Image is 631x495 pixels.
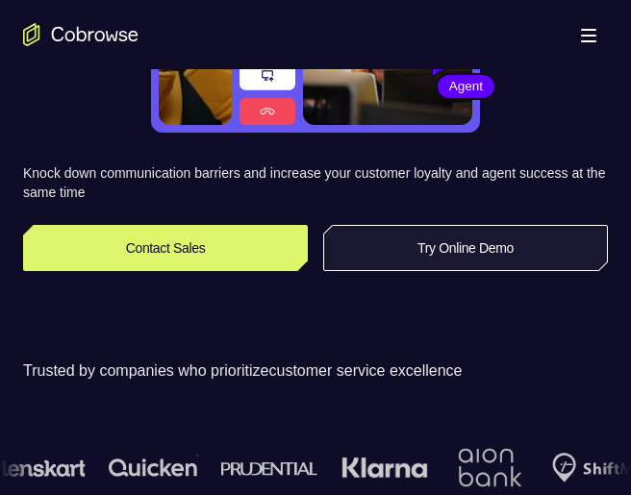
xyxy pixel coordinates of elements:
[219,460,316,476] img: prudential
[23,225,308,271] a: Contact Sales
[23,163,608,202] p: Knock down communication barriers and increase your customer loyalty and agent success at the sam...
[340,457,426,480] img: Klarna
[269,362,463,379] span: customer service excellence
[107,453,196,483] img: quicken
[323,225,608,271] a: Try Online Demo
[23,23,139,46] a: Go to the home page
